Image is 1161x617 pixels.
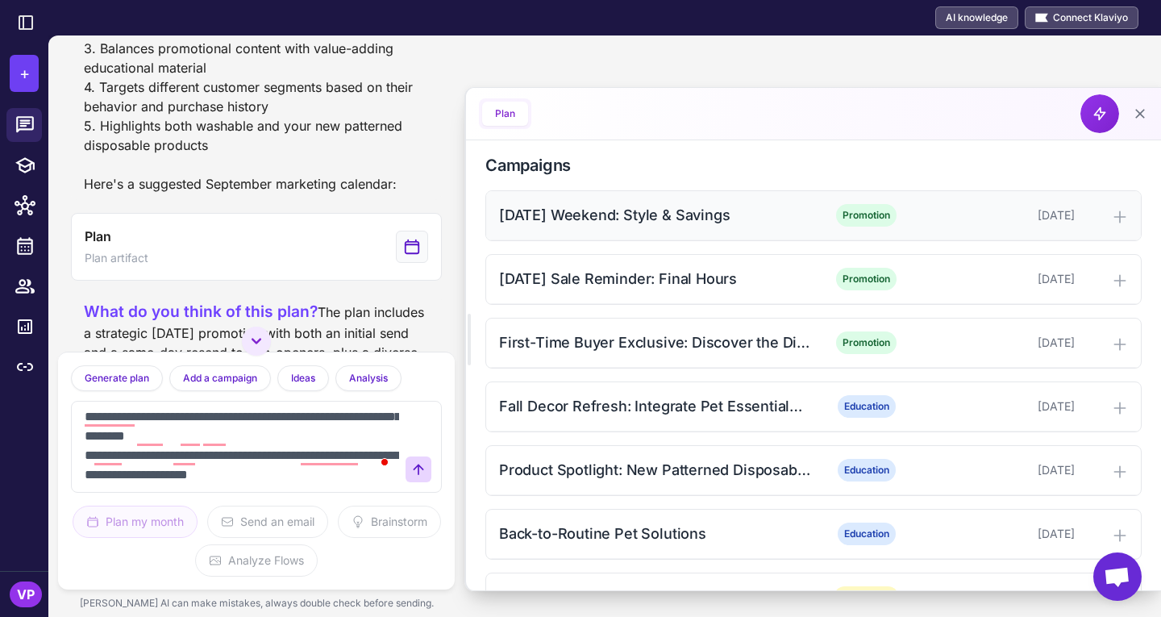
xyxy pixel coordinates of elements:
div: [DATE] [922,589,1075,607]
div: VP [10,582,42,607]
span: Promotion [836,331,897,354]
div: [DATE] [922,206,1075,224]
span: Education [838,459,896,482]
div: The plan includes a strategic [DATE] promotion with both an initial send and a same-day resend to... [84,300,429,517]
span: What do you think of this plan? [84,302,318,321]
div: Customer Story: Multi-Pet Household Transformation [499,586,810,608]
button: Send an email [207,506,328,538]
span: Ideas [291,371,315,386]
div: [DATE] [922,270,1075,288]
div: First-Time Buyer Exclusive: Discover the Difference [499,331,810,353]
button: Generate plan [71,365,163,391]
span: Analysis [349,371,388,386]
div: Fall Decor Refresh: Integrate Pet Essentials Seamlessly [499,395,810,417]
div: Back-to-Routine Pet Solutions [499,523,810,544]
div: [DATE] Sale Reminder: Final Hours [499,268,810,290]
button: Analysis [335,365,402,391]
button: View generated Plan [71,213,442,281]
button: Ideas [277,365,329,391]
a: Open chat [1093,552,1142,601]
span: Plan artifact [85,249,148,267]
textarea: To enrich screen reader interactions, please activate Accessibility in Grammarly extension settings [81,411,399,482]
div: Product Spotlight: New Patterned Disposables [499,459,810,481]
span: Promotion [836,268,897,290]
span: Add a campaign [183,371,257,386]
span: Education [838,395,896,418]
button: Connect Klaviyo [1025,6,1138,29]
button: Plan [482,102,528,126]
button: Plan my month [73,506,198,538]
div: [DATE] [922,334,1075,352]
div: [DATE] [922,525,1075,543]
span: Promotion [836,204,897,227]
span: Connect Klaviyo [1053,10,1128,25]
span: Education [838,523,896,545]
div: [DATE] [922,461,1075,479]
span: Plan [85,227,110,246]
button: + [10,55,39,92]
button: Analyze Flows [195,544,318,577]
button: Add a campaign [169,365,271,391]
a: AI knowledge [935,6,1018,29]
div: [DATE] Weekend: Style & Savings [499,204,810,226]
h2: Campaigns [485,153,1142,177]
span: Generate plan [85,371,149,386]
div: [DATE] [922,398,1075,415]
span: + [19,61,30,85]
div: [PERSON_NAME] AI can make mistakes, always double check before sending. [58,590,455,617]
button: Brainstorm [338,506,441,538]
span: Awareness [834,586,899,609]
